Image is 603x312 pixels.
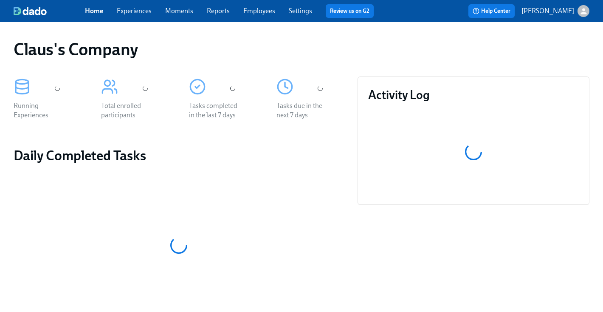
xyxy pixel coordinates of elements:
[165,7,193,15] a: Moments
[468,4,515,18] button: Help Center
[276,101,331,120] div: Tasks due in the next 7 days
[207,7,230,15] a: Reports
[521,6,574,16] p: [PERSON_NAME]
[368,87,579,102] h3: Activity Log
[101,101,155,120] div: Total enrolled participants
[14,147,344,164] h2: Daily Completed Tasks
[14,101,68,120] div: Running Experiences
[289,7,312,15] a: Settings
[117,7,152,15] a: Experiences
[14,7,85,15] a: dado
[14,39,138,60] h1: Claus's Company
[243,7,275,15] a: Employees
[473,7,510,15] span: Help Center
[189,101,243,120] div: Tasks completed in the last 7 days
[326,4,374,18] button: Review us on G2
[85,7,103,15] a: Home
[521,5,589,17] button: [PERSON_NAME]
[14,7,47,15] img: dado
[330,7,369,15] a: Review us on G2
